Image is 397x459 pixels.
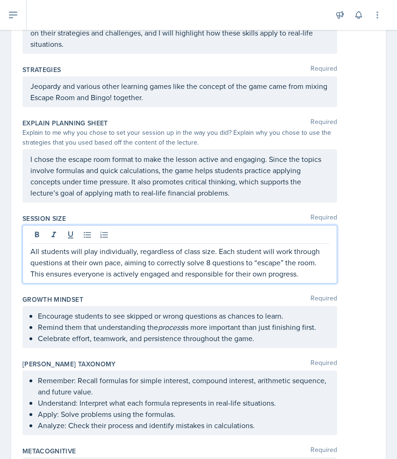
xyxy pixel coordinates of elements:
div: Explain to me why you chose to set your session up in the way you did? Explain why you chose to u... [22,128,337,147]
span: Required [310,446,337,456]
p: Remember: Recall formulas for simple interest, compound interest, arithmetic sequence, and future... [38,375,329,397]
span: Required [310,65,337,74]
p: Encourage students to see skipped or wrong questions as chances to learn. [38,310,329,321]
p: Understand: Interpret what each formula represents in real-life situations. [38,397,329,408]
p: Remind them that understanding the is more important than just finishing first. [38,321,329,333]
em: process [158,322,183,332]
label: Explain Planning Sheet [22,118,108,128]
p: Celebrate effort, teamwork, and persistence throughout the game. [38,333,329,344]
label: Growth Mindset [22,295,83,304]
p: I chose the escape room format to make the lesson active and engaging. Since the topics involve f... [30,153,329,198]
p: The session will end with a quick review of key concepts and formulas. Students will reflect on t... [30,16,329,50]
label: Session Size [22,214,66,223]
span: Required [310,214,337,223]
span: Required [310,118,337,128]
label: [PERSON_NAME] Taxonomy [22,359,116,369]
p: All students will play individually, regardless of class size. Each student will work through que... [30,246,329,279]
span: Required [310,295,337,304]
span: Required [310,359,337,369]
p: Analyze: Check their process and identify mistakes in calculations. [38,420,329,431]
label: Strategies [22,65,61,74]
p: Apply: Solve problems using the formulas. [38,408,329,420]
p: Jeopardy and various other learning games like the concept of the game came from mixing Escape Ro... [30,80,329,103]
label: Metacognitive [22,446,76,456]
